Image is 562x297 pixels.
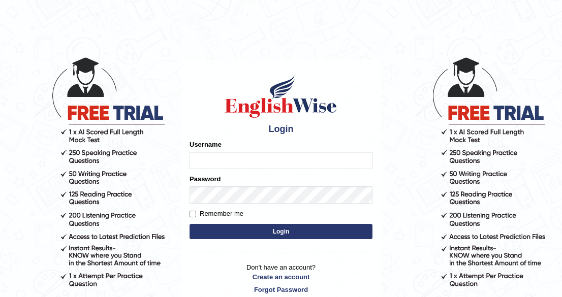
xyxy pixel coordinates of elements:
button: Login [190,224,372,239]
label: Username [190,140,222,149]
img: Logo of English Wise sign in for intelligent practice with AI [223,74,339,119]
p: Don't have an account? [190,262,372,294]
a: Create an account [190,272,372,282]
label: Password [190,174,221,184]
label: Remember me [190,209,243,219]
h4: Login [190,124,372,135]
a: Forgot Password [190,285,372,294]
input: Remember me [190,211,196,217]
